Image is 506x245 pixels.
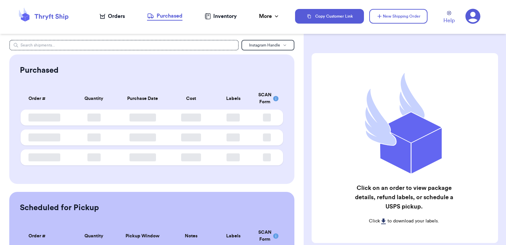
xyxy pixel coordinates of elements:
div: SCAN Form [258,92,275,106]
span: Instagram Handle [249,43,280,47]
a: Inventory [205,12,237,20]
th: Order # [21,88,73,110]
div: More [259,12,280,20]
a: Orders [100,12,125,20]
h2: Scheduled for Pickup [20,203,99,213]
h2: Click on an order to view package details, refund labels, or schedule a USPS pickup. [352,183,456,211]
button: Copy Customer Link [295,9,364,24]
a: Purchased [147,12,182,21]
th: Quantity [73,88,115,110]
th: Cost [170,88,212,110]
button: Instagram Handle [241,40,294,50]
span: Help [443,17,455,25]
div: Purchased [147,12,182,20]
h2: Purchased [20,65,59,76]
p: Click to download your labels. [352,218,456,224]
th: Purchase Date [115,88,170,110]
a: Help [443,11,455,25]
th: Labels [212,88,254,110]
button: New Shipping Order [369,9,428,24]
div: SCAN Form [258,229,275,243]
input: Search shipments... [9,40,239,50]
